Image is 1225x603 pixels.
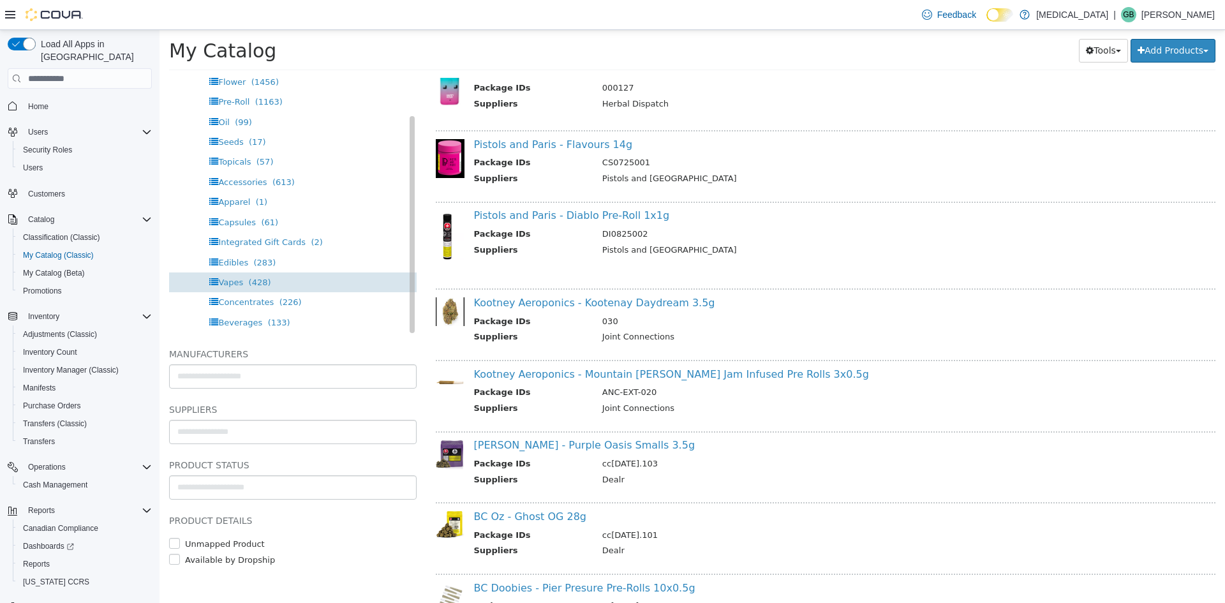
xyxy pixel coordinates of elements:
[23,186,152,202] span: Customers
[13,519,157,537] button: Canadian Compliance
[23,98,152,114] span: Home
[315,552,536,564] a: BC Doobies - Pier Presure Pre-Rolls 10x0.5g
[1113,7,1116,22] p: |
[59,248,84,257] span: Vapes
[23,286,62,296] span: Promotions
[59,107,84,117] span: Seeds
[433,214,1028,230] td: Pistols and [GEOGRAPHIC_DATA]
[23,559,50,569] span: Reports
[96,67,123,77] span: (1163)
[23,383,56,393] span: Manifests
[18,574,94,590] a: [US_STATE] CCRS
[433,499,1028,515] td: cc[DATE].101
[13,228,157,246] button: Classification (Classic)
[23,232,100,242] span: Classification (Classic)
[18,345,82,360] a: Inventory Count
[28,462,66,472] span: Operations
[96,167,108,177] span: (1)
[18,416,152,431] span: Transfers (Classic)
[18,362,152,378] span: Inventory Manager (Classic)
[18,265,90,281] a: My Catalog (Beta)
[18,521,103,536] a: Canadian Compliance
[23,186,70,202] a: Customers
[89,107,107,117] span: (17)
[315,409,536,421] a: [PERSON_NAME] - Purple Oasis Smalls 3.5g
[917,2,981,27] a: Feedback
[18,380,152,396] span: Manifests
[13,379,157,397] button: Manifests
[433,52,1028,68] td: 000127
[315,285,433,301] th: Package IDs
[23,309,152,324] span: Inventory
[18,362,124,378] a: Inventory Manager (Classic)
[3,211,157,228] button: Catalog
[23,329,97,339] span: Adjustments (Classic)
[28,189,65,199] span: Customers
[59,47,86,57] span: Flower
[113,147,135,157] span: (613)
[18,574,152,590] span: Washington CCRS
[23,523,98,533] span: Canadian Compliance
[26,8,83,21] img: Cova
[18,327,102,342] a: Adjustments (Classic)
[315,108,473,121] a: Pistols and Paris - Flavours 14g
[13,282,157,300] button: Promotions
[18,539,152,554] span: Dashboards
[1121,7,1136,22] div: Glen Byrne
[3,123,157,141] button: Users
[23,436,55,447] span: Transfers
[13,264,157,282] button: My Catalog (Beta)
[13,573,157,591] button: [US_STATE] CCRS
[315,142,433,158] th: Suppliers
[1036,7,1108,22] p: [MEDICAL_DATA]
[36,38,152,63] span: Load All Apps in [GEOGRAPHIC_DATA]
[23,419,87,429] span: Transfers (Classic)
[23,124,53,140] button: Users
[13,476,157,494] button: Cash Management
[23,212,59,227] button: Catalog
[59,228,89,237] span: Edibles
[315,499,433,515] th: Package IDs
[315,443,433,459] th: Suppliers
[13,537,157,555] a: Dashboards
[18,556,152,572] span: Reports
[18,327,152,342] span: Adjustments (Classic)
[23,459,152,475] span: Operations
[13,397,157,415] button: Purchase Orders
[1123,7,1134,22] span: GB
[433,443,1028,459] td: Dealr
[59,288,103,297] span: Beverages
[18,345,152,360] span: Inventory Count
[23,99,54,114] a: Home
[59,207,146,217] span: Integrated Gift Cards
[59,167,91,177] span: Apparel
[315,356,433,372] th: Package IDs
[28,127,48,137] span: Users
[315,480,427,493] a: BC Oz - Ghost OG 28g
[10,372,257,387] h5: Suppliers
[18,265,152,281] span: My Catalog (Beta)
[22,524,115,537] label: Available by Dropship
[276,339,305,362] img: 150
[23,577,89,587] span: [US_STATE] CCRS
[315,267,556,279] a: Kootney Aeroponics - Kootenay Daydream 3.5g
[23,145,72,155] span: Security Roles
[433,142,1028,158] td: Pistols and [GEOGRAPHIC_DATA]
[18,556,55,572] a: Reports
[23,250,94,260] span: My Catalog (Classic)
[971,9,1056,33] button: Add Products
[433,428,1028,443] td: cc[DATE].103
[3,502,157,519] button: Reports
[3,184,157,203] button: Customers
[315,514,433,530] th: Suppliers
[22,508,105,521] label: Unmapped Product
[433,301,1028,316] td: Joint Connections
[23,503,152,518] span: Reports
[23,163,43,173] span: Users
[433,126,1028,142] td: CS0725001
[13,343,157,361] button: Inventory Count
[18,434,152,449] span: Transfers
[18,283,67,299] a: Promotions
[13,433,157,450] button: Transfers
